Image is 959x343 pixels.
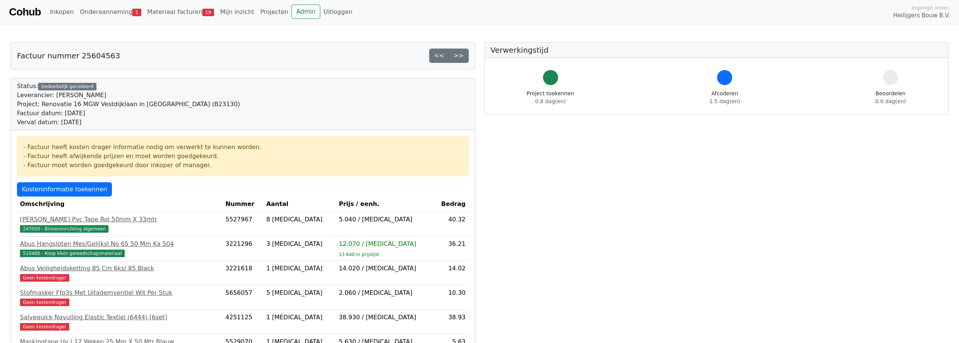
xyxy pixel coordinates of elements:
td: 3221618 [222,261,263,285]
a: Abus Hangsloten Mes/Gelijksl No 65 50 Mm Ka 504510400 - Koop klein gereedschap/materiaal [20,239,219,258]
a: Abus Veiligheidsketting 85 Cm 6ks/ 85 BlackGeen kostendrager [20,264,219,282]
div: 5 [MEDICAL_DATA] [266,288,333,297]
div: - Factuur heeft kosten drager informatie nodig om verwerkt te kunnen worden. [23,143,462,152]
div: 38.930 / [MEDICAL_DATA] [339,313,430,322]
div: Beoordelen [875,90,906,105]
div: 3 [MEDICAL_DATA] [266,239,333,248]
th: Aantal [263,197,336,212]
div: Afcoderen [710,90,740,105]
span: Geen kostendrager [20,274,69,282]
a: >> [449,49,469,63]
a: [PERSON_NAME] Pvc Tape Rol 50mm X 33mtr247050 - Binneninrichting algemeen [20,215,219,233]
div: Abus Veiligheidsketting 85 Cm 6ks/ 85 Black [20,264,219,273]
a: Salvequick Navulling Elastic Textiel (6444) [6set]Geen kostendrager [20,313,219,331]
div: 14.020 / [MEDICAL_DATA] [339,264,430,273]
a: Projecten [257,5,292,20]
span: 1.5 dag(en) [710,98,740,104]
div: 12.070 / [MEDICAL_DATA] [339,239,430,248]
a: Inkopen [47,5,76,20]
th: Bedrag [433,197,468,212]
span: 0.0 dag(en) [875,98,906,104]
div: Salvequick Navulling Elastic Textiel (6444) [6set] [20,313,219,322]
a: Stofmasker Ffp3s Met Uitademventiel Wit Per StukGeen kostendrager [20,288,219,306]
div: - Factuur heeft afwijkende prijzen en moet worden goedgekeurd. [23,152,462,161]
span: 510400 - Koop klein gereedschap/materiaal [20,250,125,257]
td: 40.32 [433,212,468,236]
td: 14.02 [433,261,468,285]
a: Kosteninformatie toekennen [17,182,112,197]
th: Omschrijving [17,197,222,212]
div: 1 [MEDICAL_DATA] [266,313,333,322]
span: Geen kostendrager [20,323,69,331]
div: [PERSON_NAME] Pvc Tape Rol 50mm X 33mtr [20,215,219,224]
span: 19 [202,9,214,16]
div: Verval datum: [DATE] [17,118,240,127]
div: 1 [MEDICAL_DATA] [266,264,333,273]
sub: 13.640 in prijslijst [339,252,379,257]
a: Uitloggen [320,5,355,20]
a: Admin [291,5,320,19]
div: 5.040 / [MEDICAL_DATA] [339,215,430,224]
td: 3221296 [222,236,263,261]
span: Geen kostendrager [20,299,69,306]
a: << [429,49,449,63]
span: Heilijgers Bouw B.V. [893,11,950,20]
th: Nummer [222,197,263,212]
div: Factuur datum: [DATE] [17,109,240,118]
span: 0.8 dag(en) [535,98,566,104]
a: Onderaanneming1 [77,5,144,20]
div: Status: [17,82,240,127]
div: Abus Hangsloten Mes/Gelijksl No 65 50 Mm Ka 504 [20,239,219,248]
h5: Factuur nummer 25604563 [17,51,120,60]
a: Cohub [9,3,41,21]
div: Leverancier: [PERSON_NAME] [17,91,240,100]
div: Project: Renovatie 16 MGW Vestdijklaan in [GEOGRAPHIC_DATA] (B23130) [17,100,240,109]
td: 5527967 [222,212,263,236]
span: 247050 - Binneninrichting algemeen [20,225,109,233]
span: 1 [132,9,141,16]
td: 38.93 [433,310,468,334]
td: 4251125 [222,310,263,334]
div: Stofmasker Ffp3s Met Uitademventiel Wit Per Stuk [20,288,219,297]
a: Materiaal facturen19 [144,5,217,20]
div: Project toekennen [527,90,574,105]
div: 2.060 / [MEDICAL_DATA] [339,288,430,297]
h5: Verwerkingstijd [491,46,942,55]
div: Gedeeltelijk gecodeerd [38,83,96,90]
div: - Factuur moet worden goedgekeurd door inkoper of manager. [23,161,462,170]
div: 8 [MEDICAL_DATA] [266,215,333,224]
td: 10.30 [433,285,468,310]
td: 36.21 [433,236,468,261]
th: Prijs / eenh. [336,197,433,212]
a: Mijn inzicht [217,5,257,20]
span: Ingelogd onder: [912,4,950,11]
td: 5656057 [222,285,263,310]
